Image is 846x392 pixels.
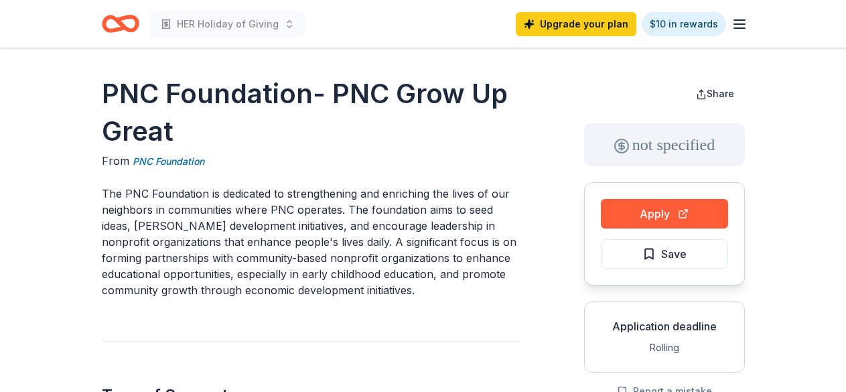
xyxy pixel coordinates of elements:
[601,239,728,269] button: Save
[150,11,305,38] button: HER Holiday of Giving
[642,12,726,36] a: $10 in rewards
[595,340,733,356] div: Rolling
[661,245,687,263] span: Save
[102,186,520,298] p: The PNC Foundation is dedicated to strengthening and enriching the lives of our neighbors in comm...
[177,16,279,32] span: HER Holiday of Giving
[601,199,728,228] button: Apply
[707,88,734,99] span: Share
[102,75,520,150] h1: PNC Foundation- PNC Grow Up Great
[516,12,636,36] a: Upgrade your plan
[584,123,745,166] div: not specified
[595,318,733,334] div: Application deadline
[102,153,520,170] div: From
[133,153,204,170] a: PNC Foundation
[102,8,139,40] a: Home
[685,80,745,107] button: Share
